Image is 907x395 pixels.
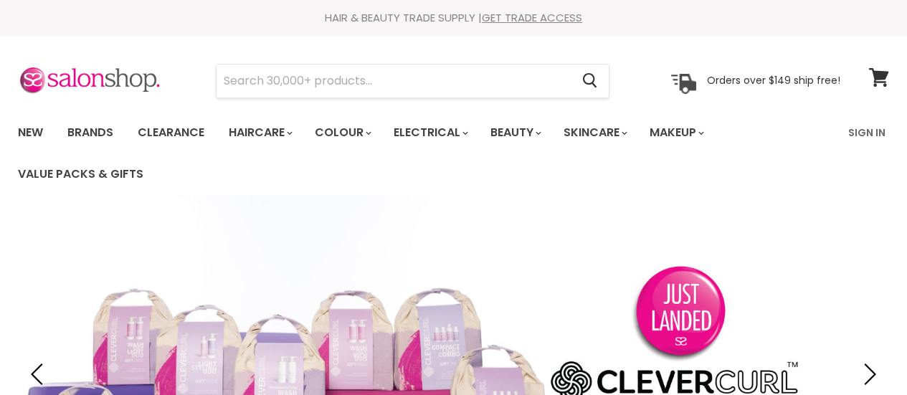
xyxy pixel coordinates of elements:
[57,118,124,148] a: Brands
[553,118,636,148] a: Skincare
[707,74,840,87] p: Orders over $149 ship free!
[482,10,582,25] a: GET TRADE ACCESS
[304,118,380,148] a: Colour
[480,118,550,148] a: Beauty
[7,118,54,148] a: New
[25,360,54,389] button: Previous
[7,159,154,189] a: Value Packs & Gifts
[571,65,609,97] button: Search
[218,118,301,148] a: Haircare
[383,118,477,148] a: Electrical
[216,64,609,98] form: Product
[7,112,840,195] ul: Main menu
[853,360,882,389] button: Next
[840,118,894,148] a: Sign In
[127,118,215,148] a: Clearance
[217,65,571,97] input: Search
[639,118,713,148] a: Makeup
